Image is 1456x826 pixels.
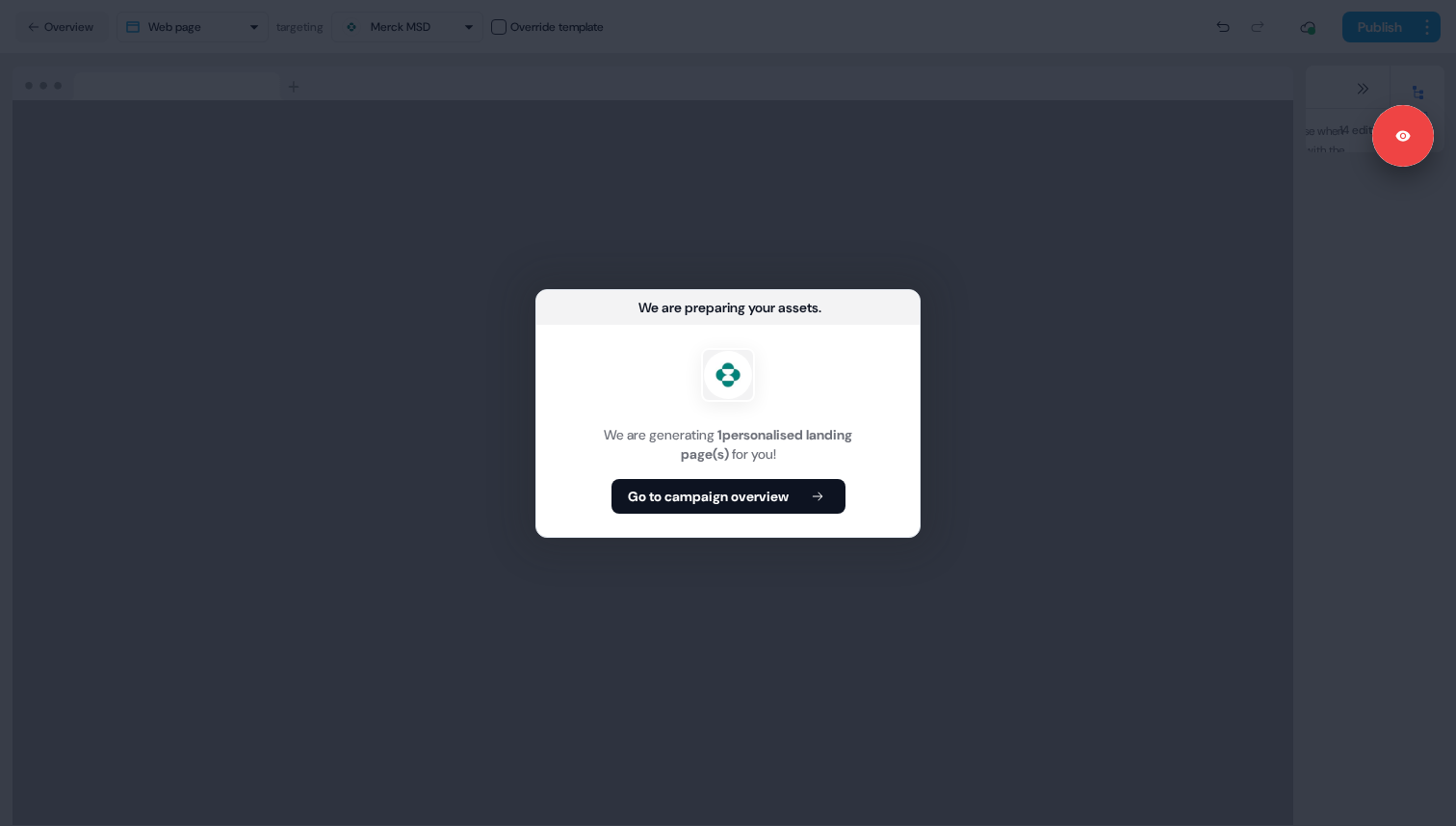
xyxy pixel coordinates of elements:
[638,298,819,317] div: We are preparing your assets
[628,487,789,506] b: Go to campaign overview
[559,425,897,464] div: We are generating for you!
[681,426,853,463] b: 1 personalised landing page(s)
[819,298,821,317] div: ...
[611,479,845,514] button: Go to campaign overview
